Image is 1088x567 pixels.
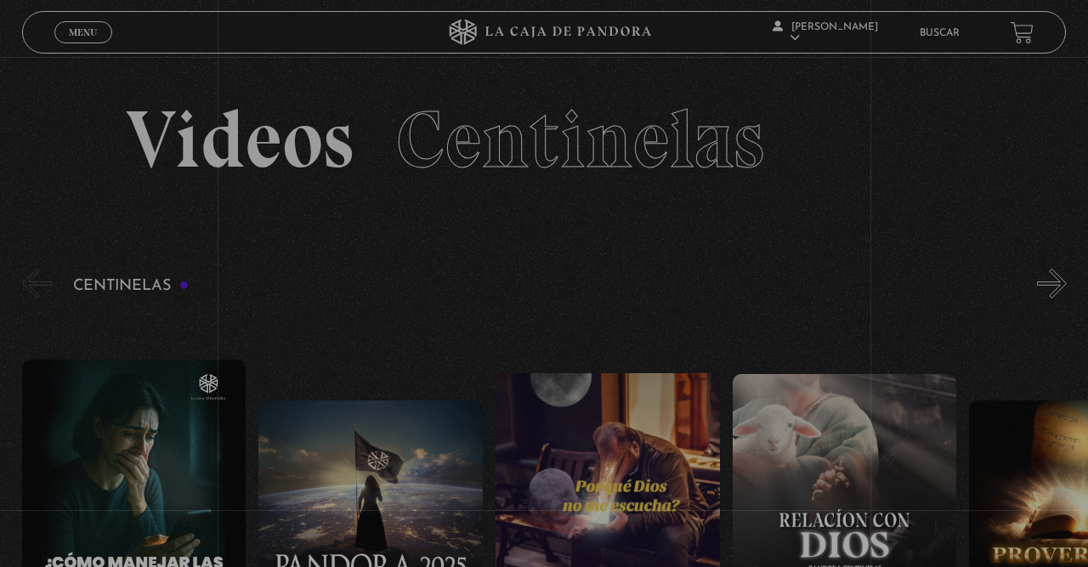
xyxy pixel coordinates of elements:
a: Buscar [920,28,960,38]
span: [PERSON_NAME] [773,22,878,43]
h3: Centinelas [73,278,190,294]
span: Centinelas [396,91,764,188]
h2: Videos [126,99,961,180]
button: Previous [22,269,52,298]
span: Menu [69,27,97,37]
button: Next [1037,269,1067,298]
span: Cerrar [64,42,104,54]
a: View your shopping cart [1011,21,1034,44]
